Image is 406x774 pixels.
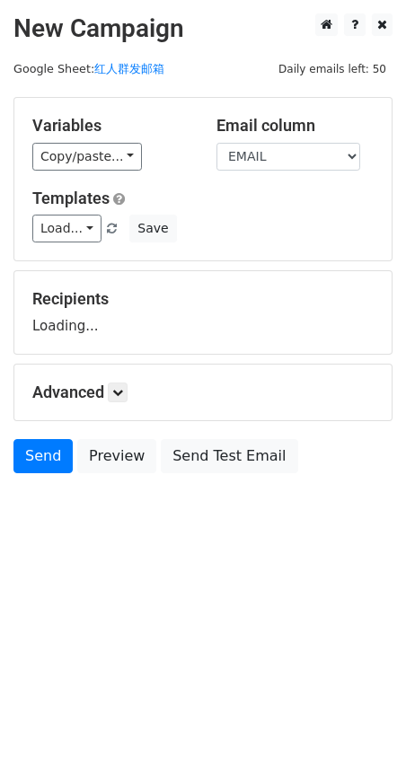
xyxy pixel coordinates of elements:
[32,116,190,136] h5: Variables
[32,215,101,242] a: Load...
[216,116,374,136] h5: Email column
[13,439,73,473] a: Send
[129,215,176,242] button: Save
[32,289,374,336] div: Loading...
[32,383,374,402] h5: Advanced
[13,13,393,44] h2: New Campaign
[13,62,164,75] small: Google Sheet:
[32,143,142,171] a: Copy/paste...
[32,289,374,309] h5: Recipients
[272,59,393,79] span: Daily emails left: 50
[272,62,393,75] a: Daily emails left: 50
[77,439,156,473] a: Preview
[94,62,164,75] a: 红人群发邮箱
[32,189,110,207] a: Templates
[161,439,297,473] a: Send Test Email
